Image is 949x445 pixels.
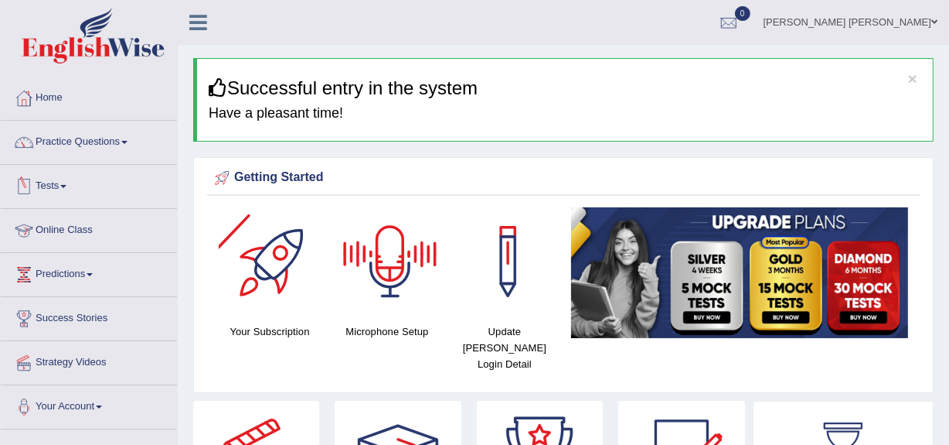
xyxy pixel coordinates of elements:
a: Home [1,77,177,115]
button: × [908,70,917,87]
h4: Your Subscription [219,323,321,340]
a: Your Account [1,385,177,424]
h3: Successful entry in the system [209,78,921,98]
span: 0 [735,6,750,21]
h4: Microphone Setup [336,323,438,340]
a: Strategy Videos [1,341,177,380]
h4: Have a pleasant time! [209,106,921,122]
a: Practice Questions [1,121,177,159]
h4: Update [PERSON_NAME] Login Detail [454,323,556,372]
a: Online Class [1,209,177,248]
a: Success Stories [1,297,177,336]
img: small5.jpg [571,207,908,338]
a: Predictions [1,253,177,292]
div: Getting Started [211,166,916,190]
a: Tests [1,165,177,204]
